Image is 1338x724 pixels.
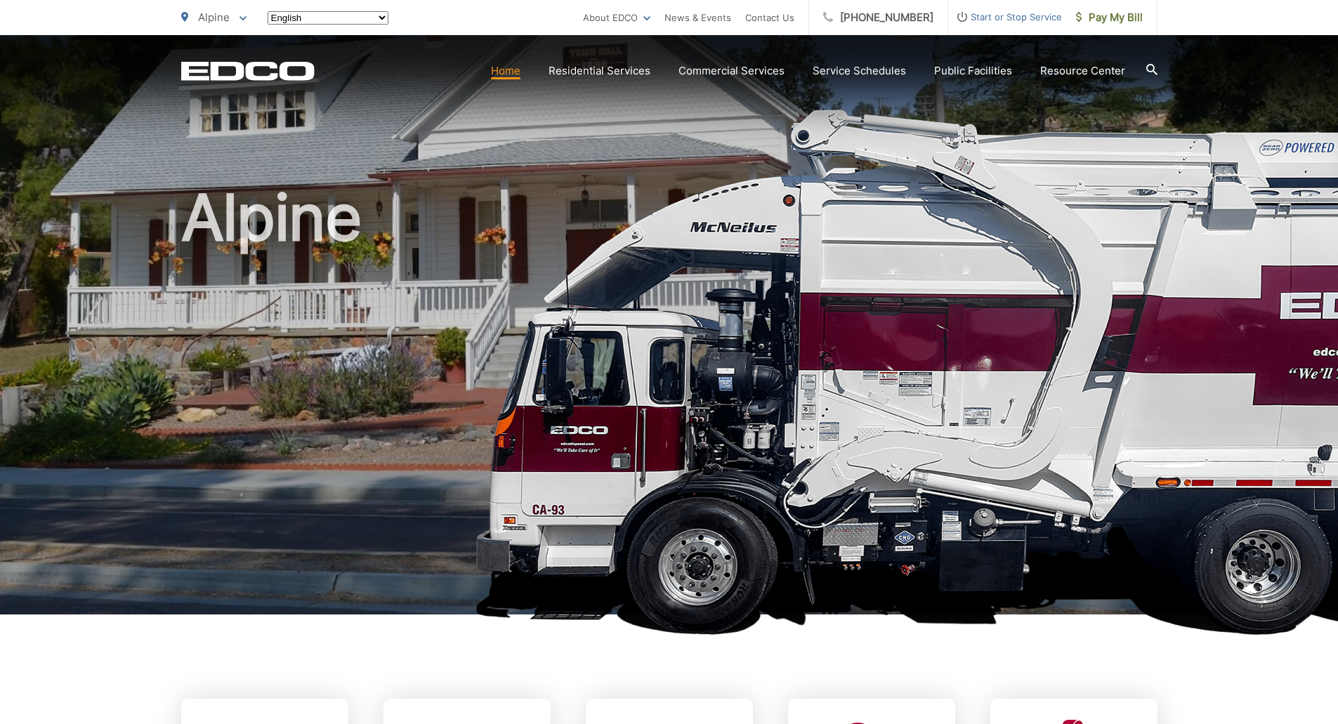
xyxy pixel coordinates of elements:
[664,9,731,26] a: News & Events
[813,62,906,79] a: Service Schedules
[1076,9,1143,26] span: Pay My Bill
[583,9,650,26] a: About EDCO
[198,11,230,24] span: Alpine
[745,9,794,26] a: Contact Us
[1040,62,1125,79] a: Resource Center
[934,62,1012,79] a: Public Facilities
[268,11,388,25] select: Select a language
[491,62,520,79] a: Home
[181,183,1157,627] h1: Alpine
[549,62,650,79] a: Residential Services
[678,62,785,79] a: Commercial Services
[181,61,315,81] a: EDCD logo. Return to the homepage.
